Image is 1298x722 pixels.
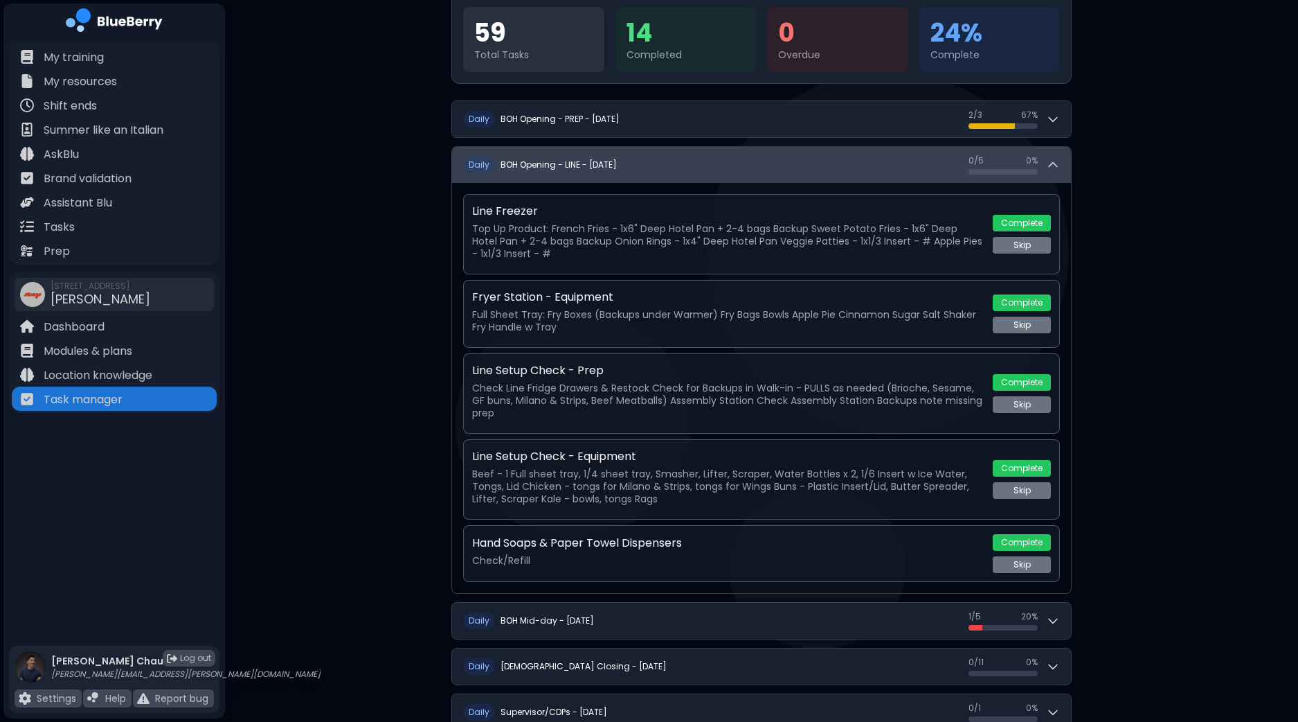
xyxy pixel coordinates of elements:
[20,123,34,137] img: file icon
[472,382,984,419] p: Check Line Fridge Drawers & Restock Check for Backups in Walk-in - PULLS as needed (Brioche, Sesa...
[993,460,1051,477] button: Complete
[44,122,163,139] p: Summer like an Italian
[66,8,163,37] img: company logo
[968,611,981,622] span: 1 / 5
[20,98,34,112] img: file icon
[463,704,495,721] span: D
[463,613,495,629] span: D
[472,554,984,567] p: Check/Refill
[20,220,34,234] img: file icon
[44,73,117,90] p: My resources
[20,50,34,64] img: file icon
[993,556,1051,573] button: Skip
[44,98,97,114] p: Shift ends
[20,282,45,307] img: company thumbnail
[993,374,1051,391] button: Complete
[993,215,1051,231] button: Complete
[472,289,613,306] p: Fryer Station - Equipment
[51,281,150,292] span: [STREET_ADDRESS]
[968,155,984,166] span: 0 / 5
[968,703,981,714] span: 0 / 1
[968,109,982,121] span: 2 / 3
[501,159,617,170] h2: BOH Opening - LINE - [DATE]
[1021,611,1038,622] span: 20 %
[472,535,682,552] p: Hand Soaps & Paper Towel Dispensers
[474,49,593,61] div: Total Tasks
[180,653,211,664] span: Log out
[20,74,34,88] img: file icon
[20,147,34,161] img: file icon
[1021,109,1038,121] span: 67 %
[472,308,984,333] p: Full Sheet Tray: Fry Boxes (Backups under Warmer) Fry Bags Bowls Apple Pie Cinnamon Sugar Salt Sh...
[474,18,593,49] div: 59
[452,649,1071,685] button: Daily[DEMOGRAPHIC_DATA] Closing - [DATE]0/110%
[20,344,34,358] img: file icon
[472,448,636,465] p: Line Setup Check - Equipment
[993,294,1051,311] button: Complete
[463,157,495,173] span: D
[472,468,984,505] p: Beef - 1 Full sheet tray, 1/4 sheet tray, Smasher, Lifter, Scraper, Water Bottles x 2, 1/6 Insert...
[474,113,489,125] span: aily
[501,707,607,718] h2: Supervisor/CDPs - [DATE]
[137,692,150,705] img: file icon
[993,317,1051,333] button: Skip
[37,692,76,705] p: Settings
[452,147,1071,183] button: DailyBOH Opening - LINE - [DATE]0/50%
[44,219,75,236] p: Tasks
[472,203,538,220] p: Line Freezer
[993,534,1051,551] button: Complete
[452,101,1071,137] button: DailyBOH Opening - PREP - [DATE]2/367%
[993,482,1051,499] button: Skip
[20,319,34,333] img: file icon
[474,159,489,170] span: aily
[105,692,126,705] p: Help
[44,146,79,163] p: AskBlu
[1026,155,1038,166] span: 0 %
[474,660,489,672] span: aily
[474,615,489,626] span: aily
[20,195,34,209] img: file icon
[20,368,34,382] img: file icon
[463,658,495,675] span: D
[968,657,984,668] span: 0 / 11
[20,392,34,406] img: file icon
[44,319,105,335] p: Dashboard
[627,49,746,61] div: Completed
[15,651,46,696] img: profile photo
[44,170,132,187] p: Brand validation
[44,195,112,211] p: Assistant Blu
[993,237,1051,254] button: Skip
[51,290,150,308] span: [PERSON_NAME]
[155,692,208,705] p: Report bug
[44,391,123,408] p: Task manager
[778,49,897,61] div: Overdue
[501,661,667,672] h2: [DEMOGRAPHIC_DATA] Closing - [DATE]
[452,603,1071,639] button: DailyBOH Mid-day - [DATE]1/520%
[993,396,1051,413] button: Skip
[474,706,489,718] span: aily
[627,18,746,49] div: 14
[930,18,1049,49] div: 24 %
[1026,703,1038,714] span: 0 %
[778,18,897,49] div: 0
[44,243,70,260] p: Prep
[44,367,152,384] p: Location knowledge
[501,114,620,125] h2: BOH Opening - PREP - [DATE]
[44,49,104,66] p: My training
[20,244,34,258] img: file icon
[19,692,31,705] img: file icon
[87,692,100,705] img: file icon
[501,615,594,626] h2: BOH Mid-day - [DATE]
[51,669,321,680] p: [PERSON_NAME][EMAIL_ADDRESS][PERSON_NAME][DOMAIN_NAME]
[51,655,321,667] p: [PERSON_NAME] Chau
[167,653,177,664] img: logout
[472,362,604,379] p: Line Setup Check - Prep
[1026,657,1038,668] span: 0 %
[472,222,984,260] p: Top Up Product: French Fries - 1x6" Deep Hotel Pan + 2-4 bags Backup Sweet Potato Fries - 1x6" De...
[930,49,1049,61] div: Complete
[44,343,132,360] p: Modules & plans
[463,111,495,127] span: D
[20,171,34,185] img: file icon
